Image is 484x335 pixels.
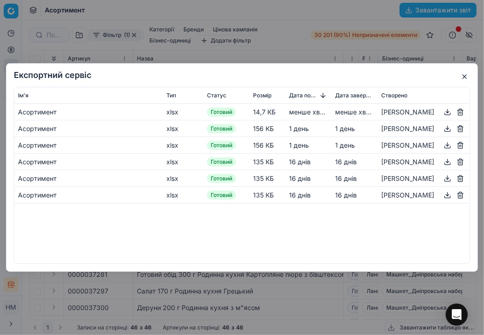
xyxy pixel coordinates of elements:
font: [PERSON_NAME] [381,174,434,182]
font: 1 день [335,125,355,132]
font: Готовий [211,125,232,132]
font: Готовий [211,158,232,165]
font: менше хвилини [335,108,384,116]
font: [PERSON_NAME] [381,141,434,149]
font: 1 день [289,125,309,132]
font: 1 день [335,141,355,149]
font: менше хвилини [289,108,338,116]
font: [PERSON_NAME] [381,158,434,166]
font: Дата початку [289,92,326,99]
font: 135 КБ [253,174,274,182]
font: Асортимент [18,174,57,182]
font: Дата завершення [335,92,384,99]
font: [PERSON_NAME] [381,108,434,116]
font: 16 днів [289,191,311,199]
font: 135 КБ [253,191,274,199]
font: Експортний сервіс [14,70,91,80]
font: 14,7 КБ [253,108,276,116]
font: [PERSON_NAME] [381,191,434,199]
font: Асортимент [18,125,57,132]
font: 1 день [289,141,309,149]
font: Тип [166,92,176,99]
font: [PERSON_NAME] [381,125,434,132]
font: 16 днів [289,158,311,166]
font: Готовий [211,108,232,115]
font: Асортимент [18,158,57,166]
font: xlsx [166,174,178,182]
font: Розмір [253,92,272,99]
font: Створено [381,92,407,99]
font: 156 КБ [253,141,274,149]
font: Готовий [211,175,232,182]
font: 16 днів [335,158,357,166]
font: 156 КБ [253,125,274,132]
button: Сортовано за датою початку у порядку спадання [319,91,328,100]
font: 16 днів [289,174,311,182]
font: xlsx [166,158,178,166]
font: Готовий [211,191,232,198]
font: 135 КБ [253,158,274,166]
font: xlsx [166,125,178,132]
font: 16 днів [335,174,357,182]
font: Ім'я [18,92,29,99]
font: xlsx [166,191,178,199]
font: Готовий [211,142,232,149]
font: xlsx [166,108,178,116]
font: Статус [207,92,226,99]
font: Асортимент [18,141,57,149]
font: 16 днів [335,191,357,199]
font: xlsx [166,141,178,149]
font: Асортимент [18,108,57,116]
font: Асортимент [18,191,57,199]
